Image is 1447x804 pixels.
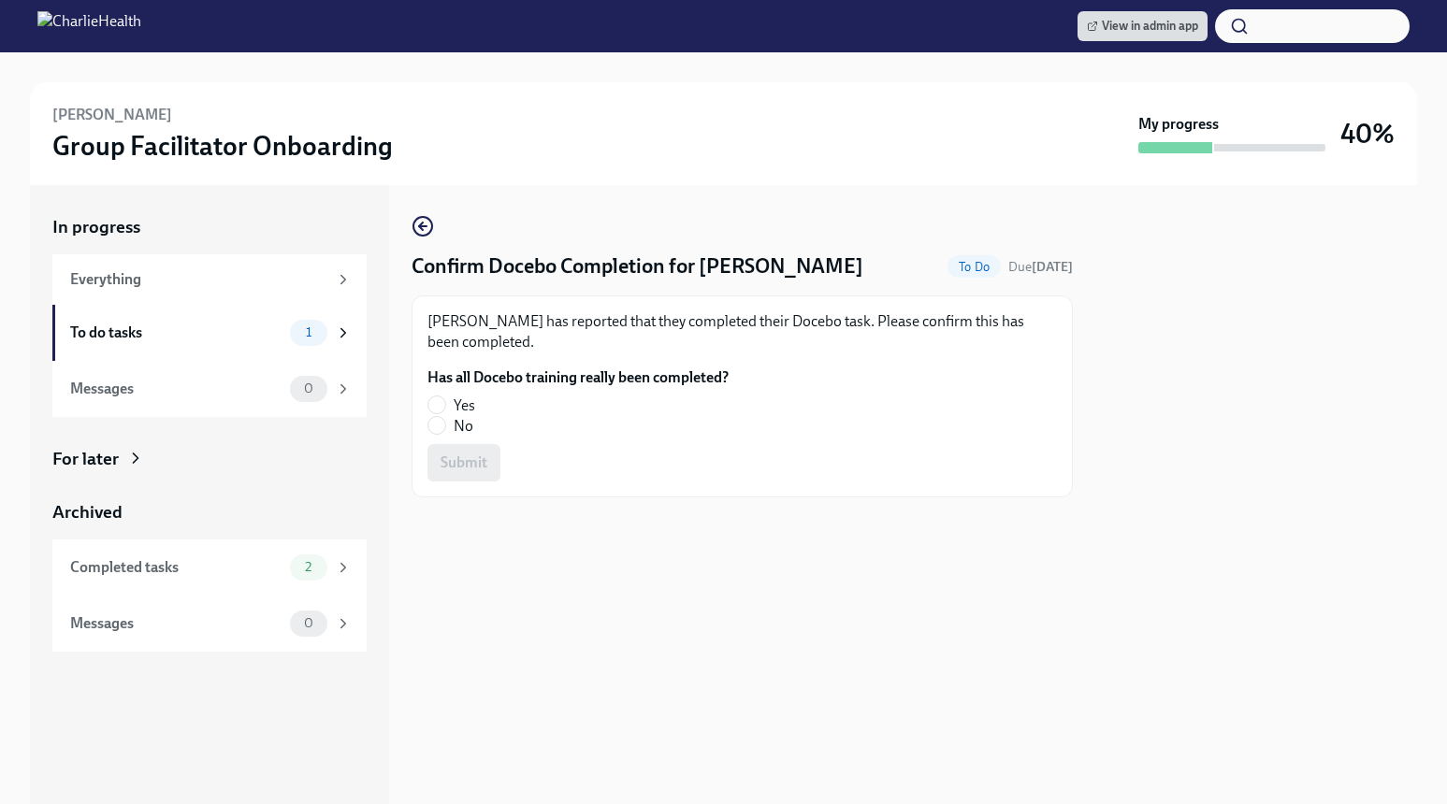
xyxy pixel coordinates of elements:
[412,252,863,280] h4: Confirm Docebo Completion for [PERSON_NAME]
[70,613,282,634] div: Messages
[70,323,282,343] div: To do tasks
[1032,259,1073,275] strong: [DATE]
[1340,117,1395,151] h3: 40%
[52,361,367,417] a: Messages0
[52,129,393,163] h3: Group Facilitator Onboarding
[70,557,282,578] div: Completed tasks
[295,325,323,339] span: 1
[52,215,367,239] a: In progress
[52,305,367,361] a: To do tasks1
[1138,114,1219,135] strong: My progress
[948,260,1001,274] span: To Do
[1008,259,1073,275] span: Due
[52,447,367,471] a: For later
[1008,258,1073,276] span: September 28th, 2025 10:00
[70,379,282,399] div: Messages
[427,367,729,388] label: Has all Docebo training really been completed?
[52,105,172,125] h6: [PERSON_NAME]
[454,395,475,416] span: Yes
[1087,17,1198,36] span: View in admin app
[293,381,325,395] span: 0
[293,616,325,630] span: 0
[52,539,367,596] a: Completed tasks2
[52,500,367,524] a: Archived
[294,560,323,574] span: 2
[52,447,119,471] div: For later
[52,254,367,305] a: Everything
[1078,11,1208,41] a: View in admin app
[70,269,327,290] div: Everything
[37,11,141,41] img: CharlieHealth
[454,416,473,437] span: No
[52,596,367,652] a: Messages0
[427,311,1057,352] p: [PERSON_NAME] has reported that they completed their Docebo task. Please confirm this has been co...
